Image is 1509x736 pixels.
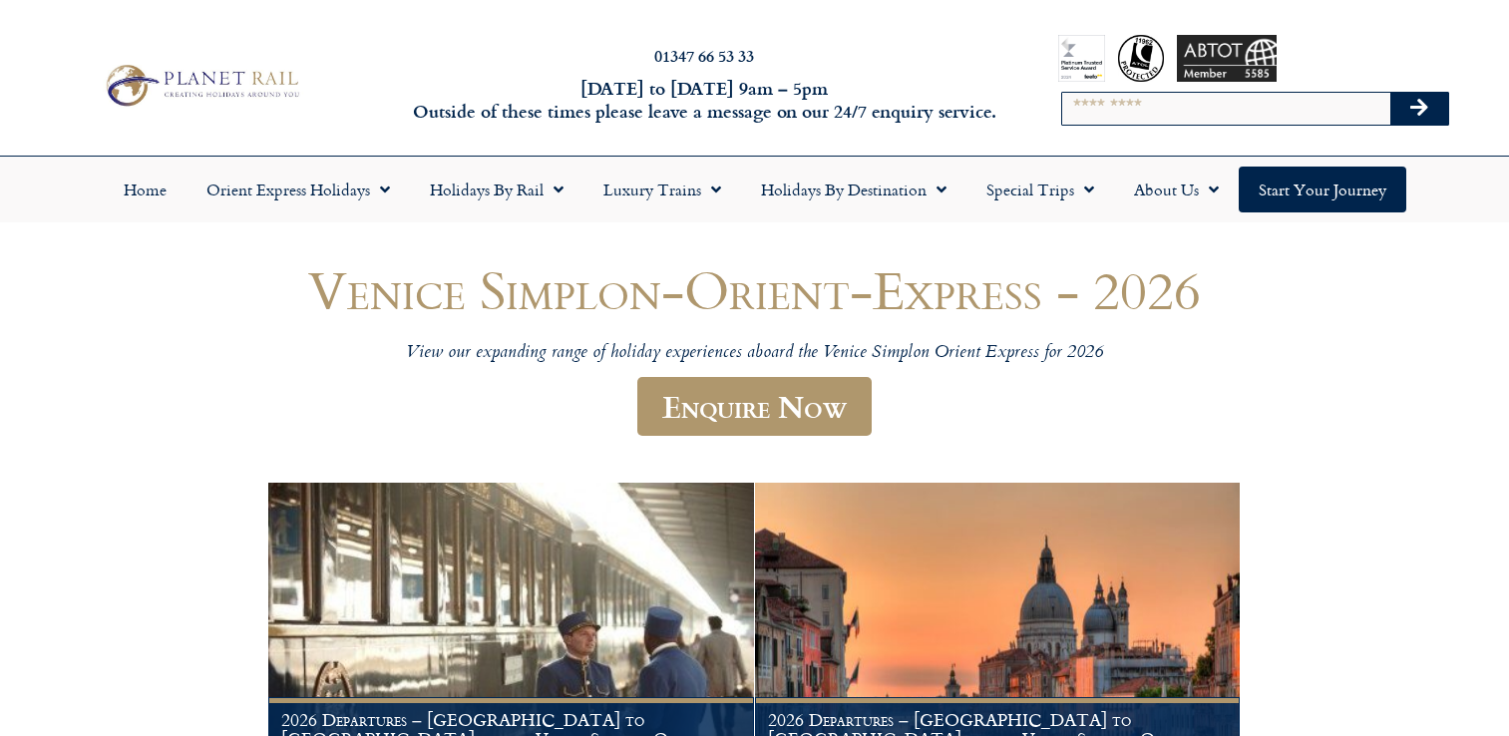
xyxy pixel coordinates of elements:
[157,260,1353,319] h1: Venice Simplon-Orient-Express - 2026
[654,44,754,67] a: 01347 66 53 33
[10,167,1499,212] nav: Menu
[966,167,1114,212] a: Special Trips
[1239,167,1406,212] a: Start your Journey
[98,60,304,111] img: Planet Rail Train Holidays Logo
[104,167,187,212] a: Home
[1114,167,1239,212] a: About Us
[410,167,583,212] a: Holidays by Rail
[583,167,741,212] a: Luxury Trains
[1390,93,1448,125] button: Search
[407,77,1000,124] h6: [DATE] to [DATE] 9am – 5pm Outside of these times please leave a message on our 24/7 enquiry serv...
[187,167,410,212] a: Orient Express Holidays
[637,377,872,436] a: Enquire Now
[741,167,966,212] a: Holidays by Destination
[157,342,1353,365] p: View our expanding range of holiday experiences aboard the Venice Simplon Orient Express for 2026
